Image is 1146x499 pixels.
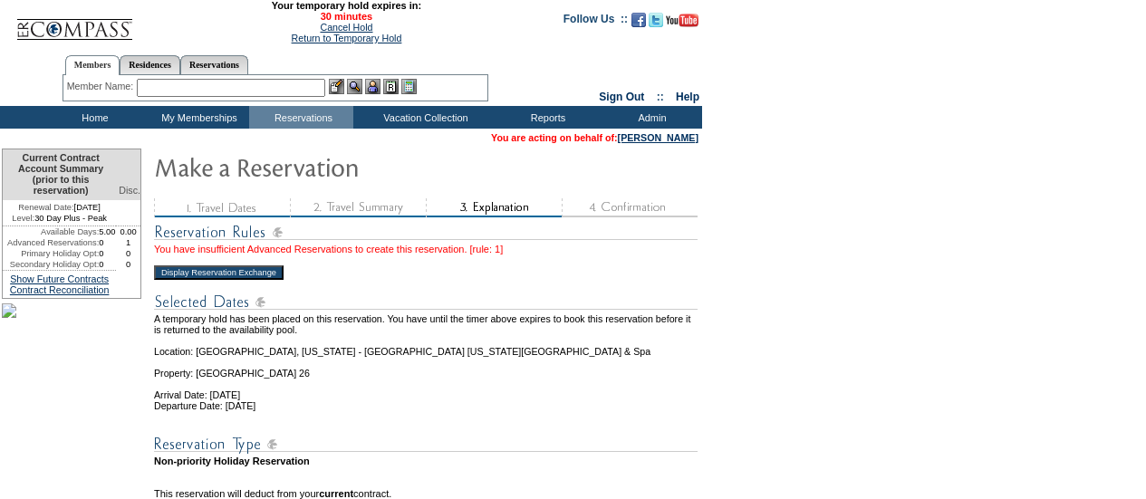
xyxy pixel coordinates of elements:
[99,237,116,248] td: 0
[116,259,140,270] td: 0
[99,259,116,270] td: 0
[290,198,426,217] img: step2_state3.gif
[15,4,133,41] img: Compass Home
[154,221,698,244] img: subTtlResRules.gif
[154,488,700,499] td: This reservation will deduct from your contract.
[249,106,353,129] td: Reservations
[154,244,700,254] div: You have insufficient Advanced Reservations to create this reservation. [rule: 1]
[142,11,550,22] span: 30 minutes
[383,79,399,94] img: Reservations
[41,106,145,129] td: Home
[365,79,380,94] img: Impersonate
[154,291,698,313] img: Reservation Dates
[666,18,698,29] a: Subscribe to our YouTube Channel
[320,22,372,33] a: Cancel Hold
[494,106,598,129] td: Reports
[154,379,700,400] td: Arrival Date: [DATE]
[18,202,73,213] span: Renewal Date:
[67,79,137,94] div: Member Name:
[65,55,120,75] a: Members
[2,303,16,318] img: Shot-47-042.jpg
[563,11,628,33] td: Follow Us ::
[119,185,140,196] span: Disc.
[120,55,180,74] a: Residences
[154,456,700,466] td: Non-priority Holiday Reservation
[154,198,290,217] img: step1_state3.gif
[649,18,663,29] a: Follow us on Twitter
[631,18,646,29] a: Become our fan on Facebook
[329,79,344,94] img: b_edit.gif
[347,79,362,94] img: View
[3,200,116,213] td: [DATE]
[491,132,698,143] span: You are acting on behalf of:
[3,237,99,248] td: Advanced Reservations:
[562,198,698,217] img: step4_state1.gif
[99,226,116,237] td: 5.00
[666,14,698,27] img: Subscribe to our YouTube Channel
[676,91,699,103] a: Help
[154,313,700,335] td: A temporary hold has been placed on this reservation. You have until the timer above expires to b...
[116,226,140,237] td: 0.00
[292,33,402,43] a: Return to Temporary Hold
[657,91,664,103] span: ::
[649,13,663,27] img: Follow us on Twitter
[99,248,116,259] td: 0
[3,149,116,200] td: Current Contract Account Summary (prior to this reservation)
[10,273,109,284] a: Show Future Contracts
[116,248,140,259] td: 0
[3,248,99,259] td: Primary Holiday Opt:
[154,265,284,280] input: Display Reservation Exchange
[3,213,116,226] td: 30 Day Plus - Peak
[599,91,644,103] a: Sign Out
[10,284,110,295] a: Contract Reconciliation
[154,433,698,456] img: Reservation Type
[12,213,34,224] span: Level:
[116,237,140,248] td: 1
[180,55,248,74] a: Reservations
[319,488,353,499] b: current
[401,79,417,94] img: b_calculator.gif
[154,149,516,185] img: Make Reservation
[426,198,562,217] img: step3_state2.gif
[154,335,700,357] td: Location: [GEOGRAPHIC_DATA], [US_STATE] - [GEOGRAPHIC_DATA] [US_STATE][GEOGRAPHIC_DATA] & Spa
[631,13,646,27] img: Become our fan on Facebook
[3,226,99,237] td: Available Days:
[598,106,702,129] td: Admin
[353,106,494,129] td: Vacation Collection
[3,259,99,270] td: Secondary Holiday Opt:
[618,132,698,143] a: [PERSON_NAME]
[154,400,700,411] td: Departure Date: [DATE]
[154,357,700,379] td: Property: [GEOGRAPHIC_DATA] 26
[145,106,249,129] td: My Memberships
